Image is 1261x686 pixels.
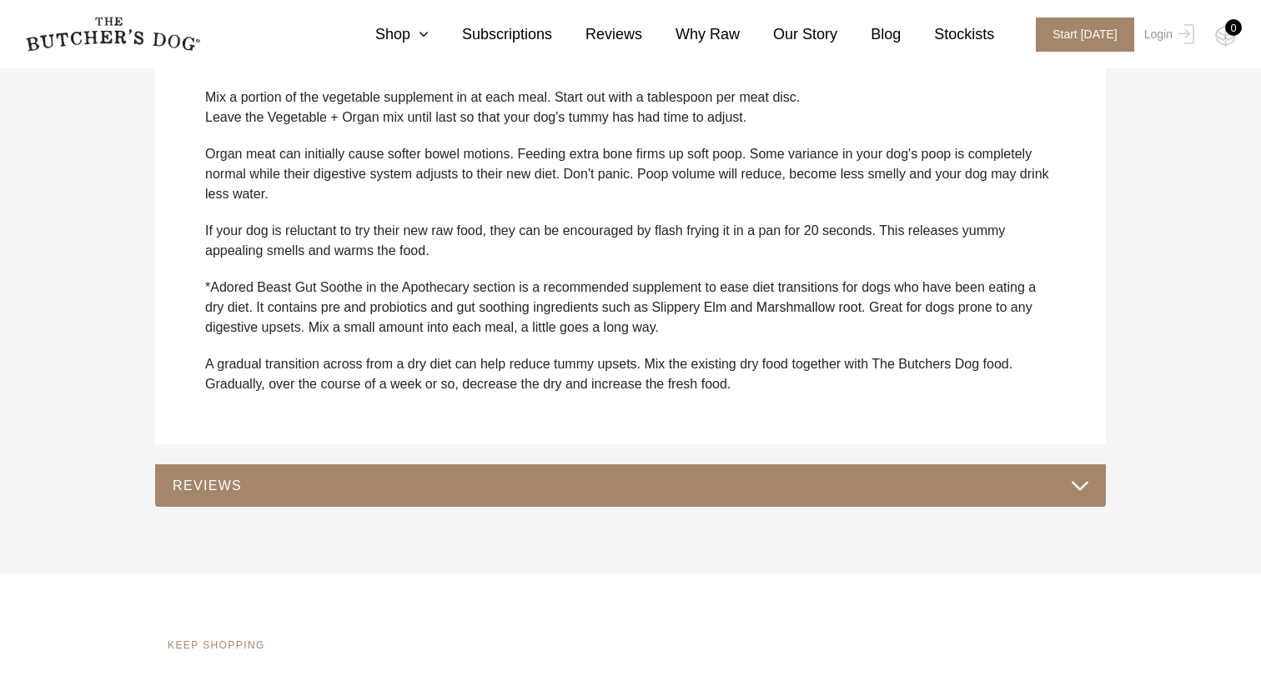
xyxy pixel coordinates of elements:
[205,88,1056,108] p: Mix a portion of the vegetable supplement in at each meal. Start out with a tablespoon per meat d...
[1140,18,1194,52] a: Login
[552,23,642,46] a: Reviews
[205,221,1056,261] p: If your dog is reluctant to try their new raw food, they can be encouraged by flash frying it in ...
[1225,19,1242,36] div: 0
[642,23,740,46] a: Why Raw
[168,640,1093,650] h4: KEEP SHOPPING
[1019,18,1140,52] a: Start [DATE]
[1215,25,1236,47] img: TBD_Cart-Empty.png
[172,474,1089,497] button: REVIEWS
[740,23,837,46] a: Our Story
[429,23,552,46] a: Subscriptions
[342,23,429,46] a: Shop
[205,108,1056,128] p: Leave the Vegetable + Organ mix until last so that your dog's tummy has had time to adjust.
[205,278,1056,338] p: *Adored Beast Gut Soothe in the Apothecary section is a recommended supplement to ease diet trans...
[205,354,1056,394] p: A gradual transition across from a dry diet can help reduce tummy upsets. Mix the existing dry fo...
[1036,18,1134,52] span: Start [DATE]
[901,23,994,46] a: Stockists
[205,144,1056,204] p: Organ meat can initially cause softer bowel motions. Feeding extra bone firms up soft poop. Some ...
[837,23,901,46] a: Blog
